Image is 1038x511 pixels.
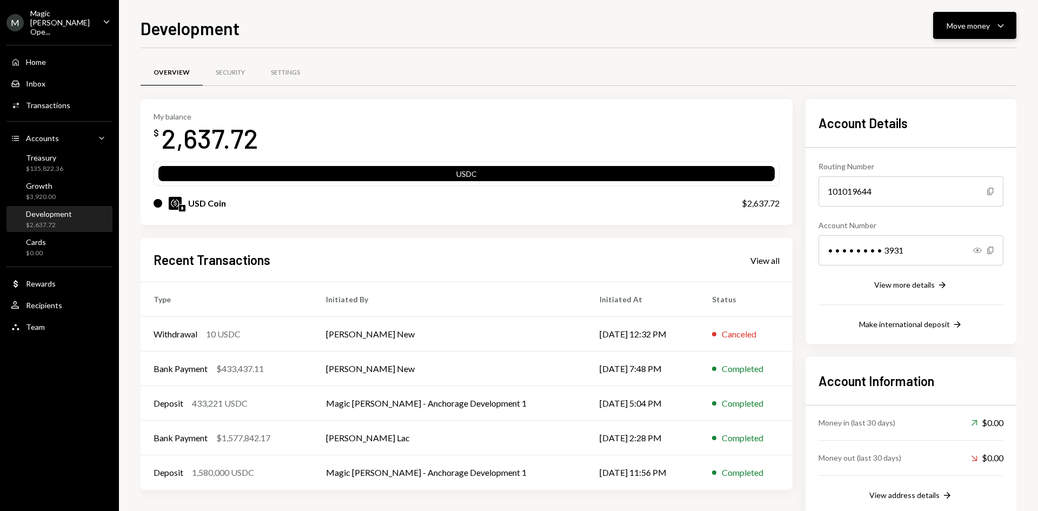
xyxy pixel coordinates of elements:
[819,161,1003,172] div: Routing Number
[154,68,190,77] div: Overview
[722,466,763,479] div: Completed
[206,328,241,341] div: 10 USDC
[154,466,183,479] div: Deposit
[6,128,112,148] a: Accounts
[6,178,112,204] a: Growth$3,920.00
[26,249,46,258] div: $0.00
[722,432,763,444] div: Completed
[819,372,1003,390] h2: Account Information
[141,17,239,39] h1: Development
[154,362,208,375] div: Bank Payment
[188,197,226,210] div: USD Coin
[26,101,70,110] div: Transactions
[6,274,112,293] a: Rewards
[587,282,699,317] th: Initiated At
[819,220,1003,231] div: Account Number
[179,205,185,211] img: ethereum-mainnet
[26,134,59,143] div: Accounts
[587,317,699,351] td: [DATE] 12:32 PM
[699,282,793,317] th: Status
[819,176,1003,207] div: 101019644
[6,14,24,31] div: M
[971,416,1003,429] div: $0.00
[271,68,300,77] div: Settings
[933,12,1016,39] button: Move money
[859,320,950,329] div: Make international deposit
[161,121,258,155] div: 2,637.72
[722,362,763,375] div: Completed
[26,322,45,331] div: Team
[192,397,248,410] div: 433,221 USDC
[819,452,901,463] div: Money out (last 30 days)
[313,317,587,351] td: [PERSON_NAME] New
[819,417,895,428] div: Money in (last 30 days)
[859,319,963,331] button: Make international deposit
[158,168,775,183] div: USDC
[216,362,264,375] div: $433,437.11
[6,295,112,315] a: Recipients
[26,164,63,174] div: $135,822.36
[819,235,1003,266] div: • • • • • • • • 3931
[313,455,587,490] td: Magic [PERSON_NAME] - Anchorage Development 1
[742,197,780,210] div: $2,637.72
[26,209,72,218] div: Development
[722,328,756,341] div: Canceled
[154,397,183,410] div: Deposit
[141,282,313,317] th: Type
[154,432,208,444] div: Bank Payment
[947,20,990,31] div: Move money
[169,197,182,210] img: USDC
[154,112,258,121] div: My balance
[874,280,948,291] button: View more details
[874,280,935,289] div: View more details
[6,317,112,336] a: Team
[26,57,46,67] div: Home
[587,351,699,386] td: [DATE] 7:48 PM
[722,397,763,410] div: Completed
[203,59,258,87] a: Security
[6,206,112,232] a: Development$2,637.72
[750,255,780,266] div: View all
[26,279,56,288] div: Rewards
[26,237,46,247] div: Cards
[587,421,699,455] td: [DATE] 2:28 PM
[6,234,112,260] a: Cards$0.00
[216,68,245,77] div: Security
[26,301,62,310] div: Recipients
[869,490,953,502] button: View address details
[26,79,45,88] div: Inbox
[26,153,63,162] div: Treasury
[192,466,254,479] div: 1,580,000 USDC
[313,421,587,455] td: [PERSON_NAME] Lac
[6,95,112,115] a: Transactions
[30,9,94,36] div: Magic [PERSON_NAME] Ope...
[6,150,112,176] a: Treasury$135,822.36
[313,282,587,317] th: Initiated By
[6,52,112,71] a: Home
[216,432,270,444] div: $1,577,842.17
[154,251,270,269] h2: Recent Transactions
[26,193,56,202] div: $3,920.00
[971,452,1003,464] div: $0.00
[141,59,203,87] a: Overview
[258,59,313,87] a: Settings
[26,181,56,190] div: Growth
[154,328,197,341] div: Withdrawal
[154,128,159,138] div: $
[587,386,699,421] td: [DATE] 5:04 PM
[587,455,699,490] td: [DATE] 11:56 PM
[313,351,587,386] td: [PERSON_NAME] New
[6,74,112,93] a: Inbox
[869,490,940,500] div: View address details
[819,114,1003,132] h2: Account Details
[26,221,72,230] div: $2,637.72
[313,386,587,421] td: Magic [PERSON_NAME] - Anchorage Development 1
[750,254,780,266] a: View all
